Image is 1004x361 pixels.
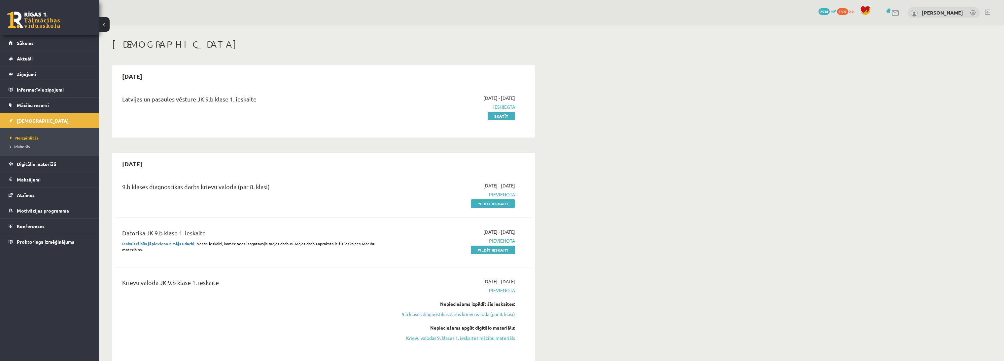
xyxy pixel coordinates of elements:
span: Pievienota [391,237,515,244]
span: 1397 [837,8,848,15]
div: 9.b klases diagnostikas darbs krievu valodā (par 8. klasi) [122,182,381,194]
a: Konferences [9,219,91,234]
legend: Ziņojumi [17,66,91,82]
span: [DATE] - [DATE] [483,278,515,285]
legend: Informatīvie ziņojumi [17,82,91,97]
span: Sākums [17,40,34,46]
a: [PERSON_NAME] [922,9,963,16]
a: Maksājumi [9,172,91,187]
span: Digitālie materiāli [17,161,56,167]
a: Pildīt ieskaiti [471,199,515,208]
a: 1397 xp [837,8,857,14]
div: Nepieciešams apgūt digitālo materiālu: [391,324,515,331]
a: Proktoringa izmēģinājums [9,234,91,249]
div: Krievu valoda JK 9.b klase 1. ieskaite [122,278,381,290]
a: Mācību resursi [9,98,91,113]
span: . Nesāc ieskaiti, kamēr neesi sagatavojis mājas darbus. Mājas darbu apraksts ir šīs ieskaites Māc... [122,241,375,252]
span: [DATE] - [DATE] [483,182,515,189]
a: Informatīvie ziņojumi [9,82,91,97]
span: xp [849,8,853,14]
div: Nepieciešams izpildīt šīs ieskaites: [391,301,515,307]
a: Rīgas 1. Tālmācības vidusskola [7,12,60,28]
span: Mācību resursi [17,102,49,108]
span: [DEMOGRAPHIC_DATA] [17,118,69,124]
span: mP [831,8,836,14]
div: Latvijas un pasaules vēsture JK 9.b klase 1. ieskaite [122,95,381,107]
span: Konferences [17,223,45,229]
span: Izlabotās [10,144,30,149]
a: Motivācijas programma [9,203,91,218]
span: Motivācijas programma [17,208,69,214]
a: 2534 mP [818,8,836,14]
a: Digitālie materiāli [9,156,91,172]
a: Izlabotās [10,143,92,149]
h2: [DATE] [116,68,149,84]
img: Jānis Tāre [911,10,917,17]
a: [DEMOGRAPHIC_DATA] [9,113,91,128]
a: Ziņojumi [9,66,91,82]
span: Iesniegta [391,103,515,110]
a: Skatīt [488,112,515,120]
strong: Ieskaitei būs jāpievieno 2 mājas darbi [122,241,194,246]
div: Datorika JK 9.b klase 1. ieskaite [122,228,381,241]
legend: Maksājumi [17,172,91,187]
a: Aktuāli [9,51,91,66]
a: Atzīmes [9,187,91,203]
a: Krievu valodas 9. klases 1. ieskaites mācību materiāls [391,335,515,341]
a: 9.b klases diagnostikas darbs krievu valodā (par 8. klasi) [391,311,515,318]
span: Aktuāli [17,56,33,61]
span: Proktoringa izmēģinājums [17,239,74,245]
a: Neizpildītās [10,135,92,141]
span: [DATE] - [DATE] [483,228,515,235]
span: 2534 [818,8,830,15]
span: [DATE] - [DATE] [483,95,515,101]
span: Pievienota [391,191,515,198]
span: Pievienota [391,287,515,294]
span: Neizpildītās [10,135,39,140]
h1: [DEMOGRAPHIC_DATA] [112,39,535,50]
a: Pildīt ieskaiti [471,246,515,254]
h2: [DATE] [116,156,149,172]
span: Atzīmes [17,192,35,198]
a: Sākums [9,35,91,51]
